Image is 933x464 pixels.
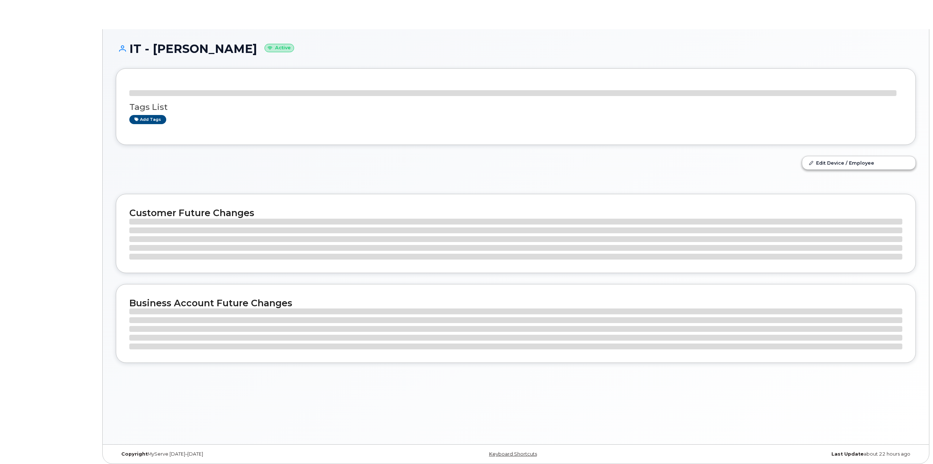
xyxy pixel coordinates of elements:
a: Add tags [129,115,166,124]
h2: Business Account Future Changes [129,298,902,308]
h1: IT - [PERSON_NAME] [116,42,916,55]
strong: Copyright [121,451,148,457]
a: Keyboard Shortcuts [489,451,537,457]
div: about 22 hours ago [649,451,916,457]
small: Active [264,44,294,52]
h2: Customer Future Changes [129,207,902,218]
h3: Tags List [129,103,902,112]
strong: Last Update [831,451,864,457]
div: MyServe [DATE]–[DATE] [116,451,382,457]
a: Edit Device / Employee [802,156,915,169]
